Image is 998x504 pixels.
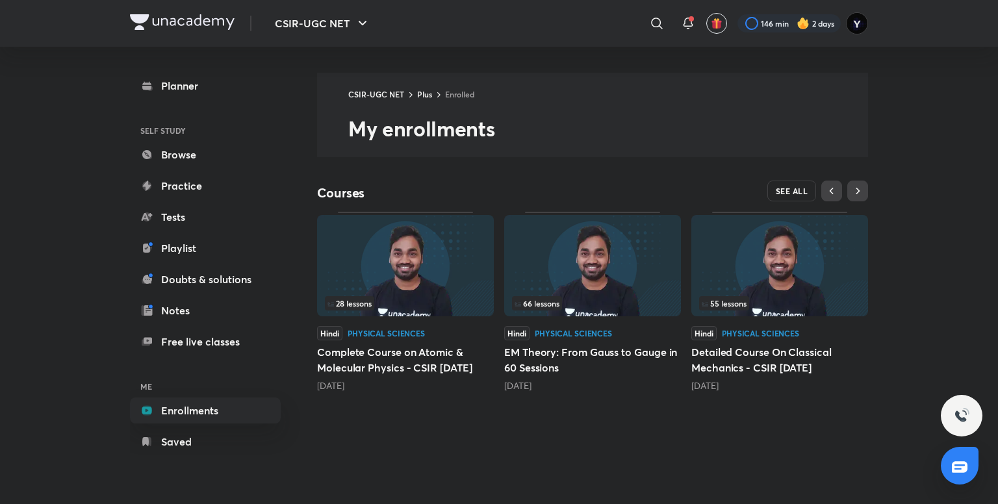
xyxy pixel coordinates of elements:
img: streak [797,17,810,30]
span: SEE ALL [776,186,808,195]
a: Playlist [130,235,281,261]
a: Company Logo [130,14,235,33]
button: SEE ALL [767,181,817,201]
h5: Detailed Course On Classical Mechanics - CSIR [DATE] [691,344,868,375]
div: Physical Sciences [722,329,799,337]
img: Company Logo [130,14,235,30]
div: left [512,296,673,310]
div: infosection [512,296,673,310]
div: 3 months ago [691,379,868,392]
h4: Courses [317,184,593,201]
a: Browse [130,142,281,168]
div: Physical Sciences [348,329,425,337]
a: Plus [417,89,432,99]
img: Yedhukrishna Nambiar [846,12,868,34]
a: Enrollments [130,397,281,423]
span: Hindi [317,326,342,340]
h5: Complete Course on Atomic & Molecular Physics - CSIR [DATE] [317,344,494,375]
h5: EM Theory: From Gauss to Gauge in 60 Sessions [504,344,681,375]
a: Free live classes [130,329,281,355]
div: 2 months ago [504,379,681,392]
img: ttu [954,408,969,423]
div: left [699,296,860,310]
div: Physical Sciences [535,329,612,337]
div: infocontainer [325,296,486,310]
span: Hindi [504,326,530,340]
a: Enrolled [445,89,474,99]
a: Tests [130,204,281,230]
a: Planner [130,73,281,99]
span: 28 lessons [327,299,372,307]
a: Notes [130,297,281,323]
img: Thumbnail [691,215,868,316]
span: 66 lessons [515,299,559,307]
div: EM Theory: From Gauss to Gauge in 60 Sessions [504,212,681,392]
img: Thumbnail [504,215,681,316]
h6: ME [130,375,281,397]
div: left [325,296,486,310]
button: avatar [706,13,727,34]
div: infosection [325,296,486,310]
a: Saved [130,429,281,455]
button: CSIR-UGC NET [267,10,378,36]
h2: My enrollments [348,116,868,142]
div: infocontainer [699,296,860,310]
span: 55 lessons [702,299,747,307]
div: Complete Course on Atomic & Molecular Physics - CSIR Dec 2025 [317,212,494,392]
div: infocontainer [512,296,673,310]
img: avatar [711,18,723,29]
a: CSIR-UGC NET [348,89,404,99]
div: 28 days ago [317,379,494,392]
div: Detailed Course On Classical Mechanics - CSIR June 2025 [691,212,868,392]
h6: SELF STUDY [130,120,281,142]
img: Thumbnail [317,215,494,316]
span: Hindi [691,326,717,340]
div: infosection [699,296,860,310]
a: Practice [130,173,281,199]
a: Doubts & solutions [130,266,281,292]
